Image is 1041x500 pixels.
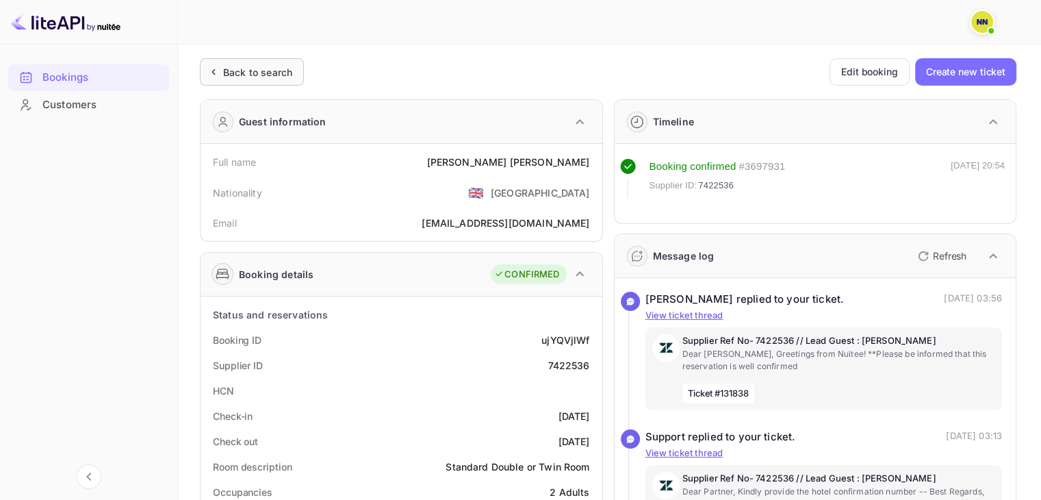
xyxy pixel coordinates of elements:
[653,249,715,263] div: Message log
[422,216,589,230] div: [EMAIL_ADDRESS][DOMAIN_NAME]
[915,58,1016,86] button: Create new ticket
[550,485,589,499] div: 2 Adults
[971,11,993,33] img: N/A N/A
[645,447,1003,460] p: View ticket thread
[645,429,796,445] div: Support replied to your ticket.
[951,159,1005,199] div: [DATE] 20:54
[650,179,697,192] span: Supplier ID:
[653,114,694,129] div: Timeline
[239,114,326,129] div: Guest information
[645,309,1003,323] p: View ticket thread
[8,92,169,118] div: Customers
[213,485,272,499] div: Occupancies
[548,358,589,373] div: 7422536
[468,180,484,205] span: United States
[213,308,328,322] div: Status and reservations
[213,358,263,373] div: Supplier ID
[682,472,996,486] p: Supplier Ref No- 7422536 // Lead Guest : [PERSON_NAME]
[213,216,237,230] div: Email
[494,268,559,282] div: CONFIRMED
[77,464,101,489] button: Collapse navigation
[910,245,972,267] button: Refresh
[213,155,256,169] div: Full name
[223,65,292,79] div: Back to search
[738,159,785,175] div: # 3697931
[491,186,590,200] div: [GEOGRAPHIC_DATA]
[239,267,313,282] div: Booking details
[213,384,234,398] div: HCN
[682,348,996,373] p: Dear [PERSON_NAME], Greetings from Nuitee! **Please be informed that this reservation is well con...
[8,92,169,117] a: Customers
[42,97,162,113] div: Customers
[558,434,590,449] div: [DATE]
[213,186,262,200] div: Nationality
[652,334,680,362] img: AwvSTEc2VUhQAAAAAElFTkSuQmCC
[446,460,589,474] div: Standard Double or Twin Room
[213,333,261,347] div: Booking ID
[8,64,169,90] a: Bookings
[213,434,258,449] div: Check out
[426,155,589,169] div: [PERSON_NAME] [PERSON_NAME]
[946,429,1002,445] p: [DATE] 03:13
[558,409,590,423] div: [DATE]
[933,249,966,263] p: Refresh
[650,159,736,175] div: Booking confirmed
[541,333,589,347] div: ujYQVjlWf
[645,292,845,308] div: [PERSON_NAME] replied to your ticket.
[682,334,996,348] p: Supplier Ref No- 7422536 // Lead Guest : [PERSON_NAME]
[213,409,253,423] div: Check-in
[944,292,1002,308] p: [DATE] 03:56
[42,70,162,86] div: Bookings
[11,11,120,33] img: LiteAPI logo
[213,460,292,474] div: Room description
[652,472,680,499] img: AwvSTEc2VUhQAAAAAElFTkSuQmCC
[830,58,910,86] button: Edit booking
[698,179,734,192] span: 7422536
[682,384,755,404] span: Ticket #131838
[8,64,169,91] div: Bookings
